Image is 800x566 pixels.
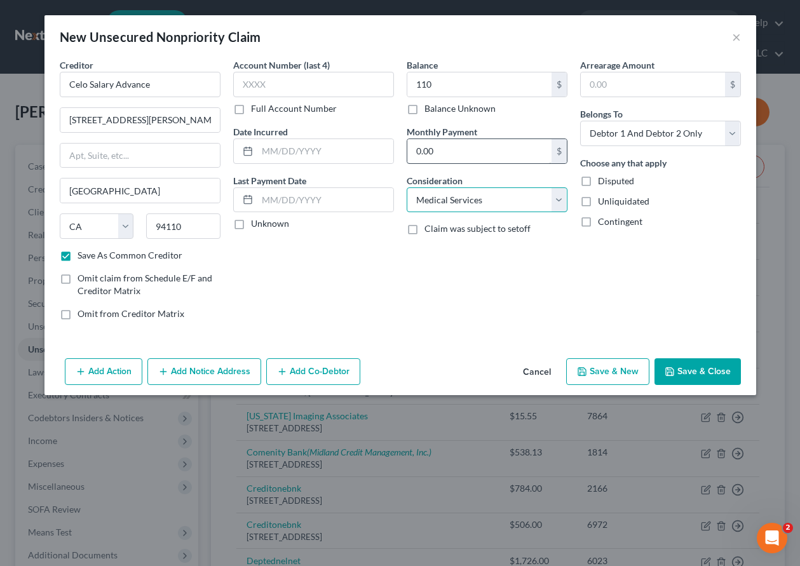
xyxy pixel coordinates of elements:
[60,60,93,71] span: Creditor
[60,108,220,132] input: Enter address...
[257,139,393,163] input: MM/DD/YYYY
[60,144,220,168] input: Apt, Suite, etc...
[266,358,360,385] button: Add Co-Debtor
[598,196,649,206] span: Unliquidated
[581,72,725,97] input: 0.00
[251,217,289,230] label: Unknown
[233,72,394,97] input: XXXX
[257,188,393,212] input: MM/DD/YYYY
[78,308,184,319] span: Omit from Creditor Matrix
[233,174,306,187] label: Last Payment Date
[233,125,288,138] label: Date Incurred
[233,58,330,72] label: Account Number (last 4)
[580,109,623,119] span: Belongs To
[513,360,561,385] button: Cancel
[251,102,337,115] label: Full Account Number
[424,223,531,234] span: Claim was subject to setoff
[725,72,740,97] div: $
[552,139,567,163] div: $
[757,523,787,553] iframe: Intercom live chat
[424,102,496,115] label: Balance Unknown
[552,72,567,97] div: $
[146,213,220,239] input: Enter zip...
[60,28,261,46] div: New Unsecured Nonpriority Claim
[598,175,634,186] span: Disputed
[598,216,642,227] span: Contingent
[580,58,654,72] label: Arrearage Amount
[65,358,142,385] button: Add Action
[566,358,649,385] button: Save & New
[407,72,552,97] input: 0.00
[78,273,212,296] span: Omit claim from Schedule E/F and Creditor Matrix
[407,174,463,187] label: Consideration
[580,156,667,170] label: Choose any that apply
[783,523,793,533] span: 2
[60,179,220,203] input: Enter city...
[407,139,552,163] input: 0.00
[407,58,438,72] label: Balance
[654,358,741,385] button: Save & Close
[147,358,261,385] button: Add Notice Address
[732,29,741,44] button: ×
[407,125,477,138] label: Monthly Payment
[60,72,220,97] input: Search creditor by name...
[78,249,182,262] label: Save As Common Creditor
